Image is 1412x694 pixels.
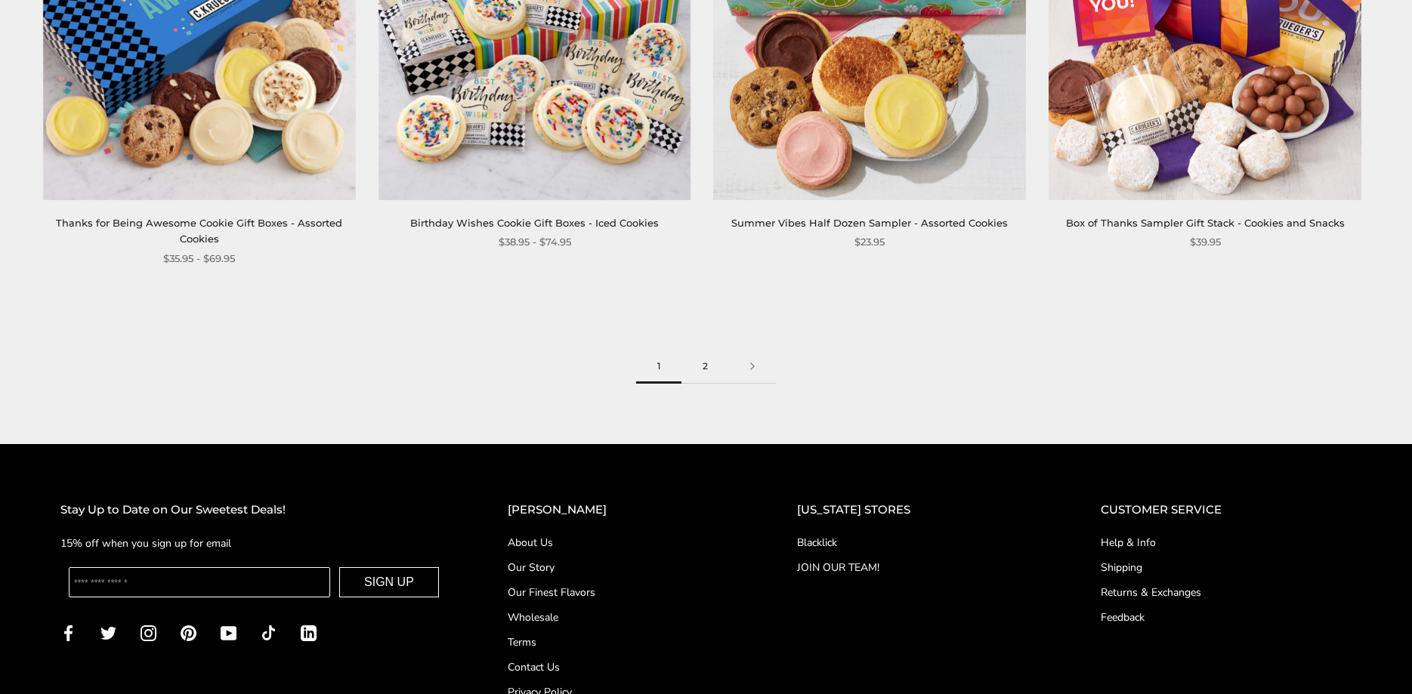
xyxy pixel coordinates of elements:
a: Thanks for Being Awesome Cookie Gift Boxes - Assorted Cookies [56,217,342,245]
a: Twitter [100,624,116,641]
a: 2 [681,350,729,384]
h2: [PERSON_NAME] [508,501,737,520]
a: Shipping [1101,560,1352,575]
p: 15% off when you sign up for email [60,535,447,552]
a: Facebook [60,624,76,641]
a: Returns & Exchanges [1101,585,1352,600]
a: Terms [508,634,737,650]
button: SIGN UP [339,567,439,597]
span: $38.95 - $74.95 [499,234,571,250]
a: Next page [729,350,776,384]
a: About Us [508,535,737,551]
span: 1 [636,350,681,384]
a: Help & Info [1101,535,1352,551]
h2: CUSTOMER SERVICE [1101,501,1352,520]
a: YouTube [221,624,236,641]
a: Our Finest Flavors [508,585,737,600]
span: $39.95 [1190,234,1221,250]
span: $35.95 - $69.95 [163,251,235,267]
a: Pinterest [181,624,196,641]
span: $23.95 [854,234,885,250]
a: Our Story [508,560,737,575]
iframe: Sign Up via Text for Offers [12,637,156,682]
a: LinkedIn [301,624,317,641]
a: Instagram [141,624,156,641]
a: Blacklick [797,535,1040,551]
a: Birthday Wishes Cookie Gift Boxes - Iced Cookies [410,217,659,229]
a: Feedback [1101,609,1352,625]
h2: [US_STATE] STORES [797,501,1040,520]
a: Box of Thanks Sampler Gift Stack - Cookies and Snacks [1066,217,1345,229]
a: Summer Vibes Half Dozen Sampler - Assorted Cookies [731,217,1008,229]
a: TikTok [261,624,277,641]
a: JOIN OUR TEAM! [797,560,1040,575]
a: Contact Us [508,659,737,675]
h2: Stay Up to Date on Our Sweetest Deals! [60,501,447,520]
a: Wholesale [508,609,737,625]
input: Enter your email [69,567,330,597]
